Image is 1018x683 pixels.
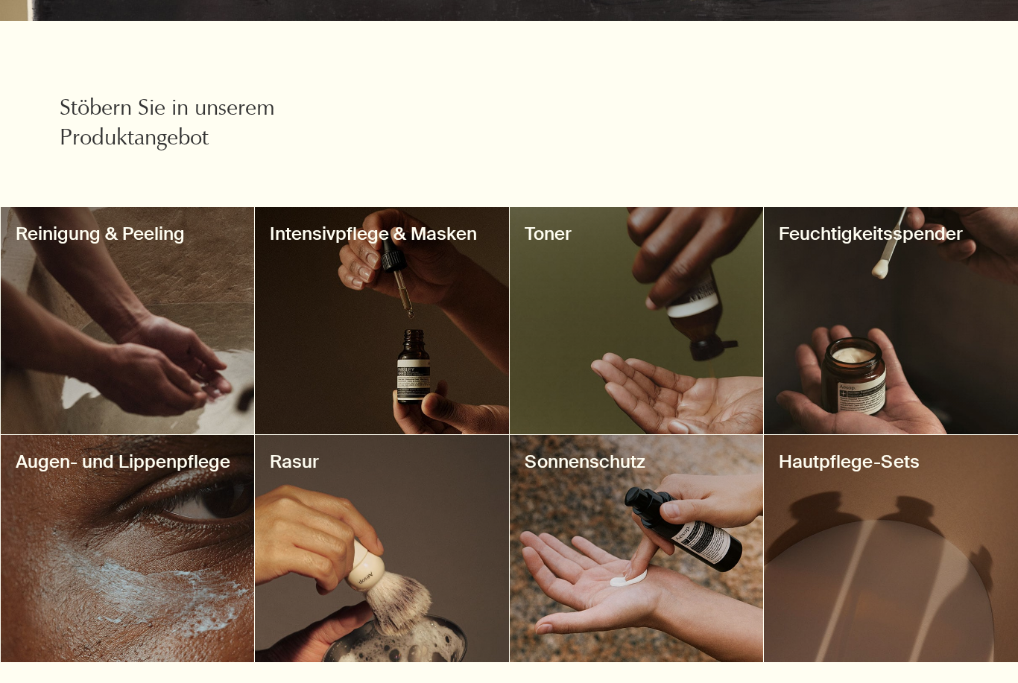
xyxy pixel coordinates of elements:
[16,450,240,474] h3: Augen- und Lippenpflege
[510,207,764,434] a: decorativeToner
[60,95,359,155] h2: Stöbern Sie in unserem Produktangebot
[764,435,1018,662] a: decorativeHautpflege-Sets
[1,207,255,434] a: decorativeReinigung & Peeling
[779,222,1003,246] h3: Feuchtigkeitsspender
[779,450,1003,474] h3: Hautpflege-Sets
[270,450,494,474] h3: Rasur
[764,207,1018,434] a: decorativeFeuchtigkeitsspender
[16,222,240,246] h3: Reinigung & Peeling
[525,450,749,474] h3: Sonnenschutz
[270,222,494,246] h3: Intensivpflege & Masken
[255,207,509,434] a: decorativeIntensivpflege & Masken
[1,435,255,662] a: decorativeAugen- und Lippenpflege
[255,435,509,662] a: decorativeRasur
[510,435,764,662] a: decorativeSonnenschutz
[525,222,749,246] h3: Toner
